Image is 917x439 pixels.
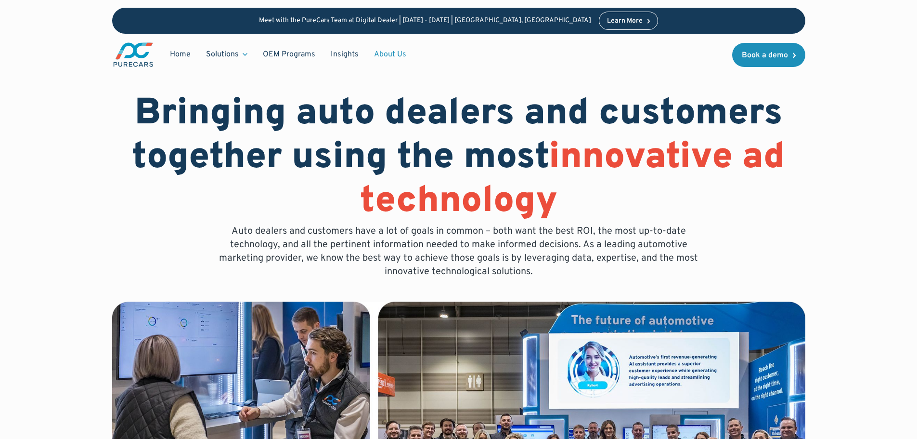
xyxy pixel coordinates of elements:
[599,12,659,30] a: Learn More
[112,41,155,68] a: main
[259,17,591,25] p: Meet with the PureCars Team at Digital Dealer | [DATE] - [DATE] | [GEOGRAPHIC_DATA], [GEOGRAPHIC_...
[206,49,239,60] div: Solutions
[255,45,323,64] a: OEM Programs
[607,18,643,25] div: Learn More
[198,45,255,64] div: Solutions
[212,225,705,279] p: Auto dealers and customers have a lot of goals in common – both want the best ROI, the most up-to...
[360,135,786,225] span: innovative ad technology
[112,41,155,68] img: purecars logo
[742,52,788,59] div: Book a demo
[323,45,366,64] a: Insights
[732,43,805,67] a: Book a demo
[112,93,805,225] h1: Bringing auto dealers and customers together using the most
[366,45,414,64] a: About Us
[162,45,198,64] a: Home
